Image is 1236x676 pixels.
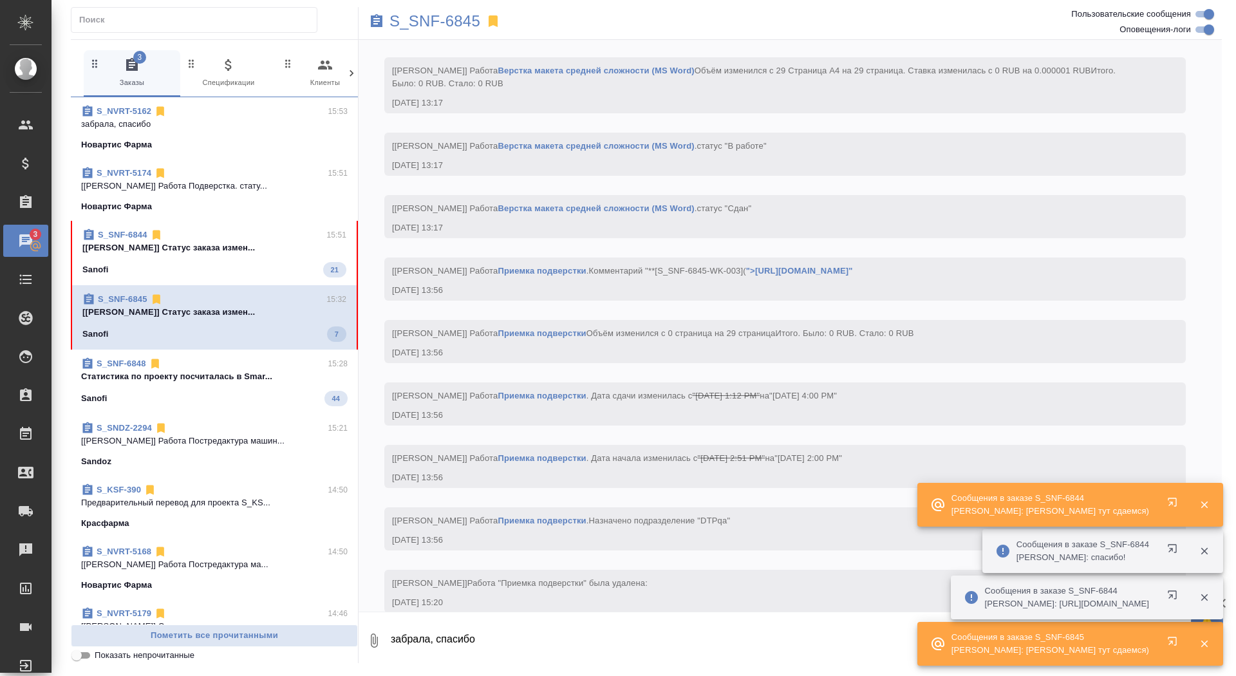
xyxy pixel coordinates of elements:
a: ">[URL][DOMAIN_NAME]" [746,266,853,276]
p: 14:50 [328,484,348,496]
span: 7 [327,328,346,341]
div: S_NVRT-516215:53забрала, спасибоНовартис Фарма [71,97,358,159]
p: [[PERSON_NAME]] Статус заказа измен... [82,241,346,254]
input: Поиск [79,11,317,29]
svg: Отписаться [149,357,162,370]
a: S_SNF-6844 [98,230,147,239]
a: Верстка макета средней сложности (MS Word) [498,141,694,151]
svg: Отписаться [154,167,167,180]
span: Пометить все прочитанными [78,628,351,643]
svg: Отписаться [144,484,156,496]
div: S_NVRT-517415:51[[PERSON_NAME]] Работа Подверстка. стату...Новартис Фарма [71,159,358,221]
span: Показать непрочитанные [95,649,194,662]
p: [PERSON_NAME]: [URL][DOMAIN_NAME] [985,597,1149,610]
p: [PERSON_NAME]: [PERSON_NAME] тут сдаемся) [951,644,1149,657]
a: S_KSF-390 [97,485,141,494]
span: [[PERSON_NAME]] Работа . Дата начала изменилась с на [392,453,842,463]
p: [[PERSON_NAME]] Работа Постредактура ма... [81,558,348,571]
p: Sanofi [82,328,109,341]
div: S_SNF-684415:51[[PERSON_NAME]] Статус заказа измен...Sanofi21 [71,221,358,285]
button: Закрыть [1191,545,1217,557]
span: Назначено подразделение "DTPqa" [589,516,731,525]
p: Новартис Фарма [81,200,152,213]
svg: Отписаться [150,293,163,306]
a: Верстка макета средней сложности (MS Word) [498,203,694,213]
a: Приемка подверстки [498,328,586,338]
p: 14:50 [328,545,348,558]
p: 15:21 [328,422,348,435]
span: 3 [133,51,146,64]
span: "[DATE] 1:12 PM" [692,391,760,400]
p: [[PERSON_NAME]] Статус заказа измен... [82,306,346,319]
a: Приемка подверстки [498,391,586,400]
span: Работа "Приемка подверстки" была удалена: [467,578,648,588]
div: S_NVRT-517914:46[[PERSON_NAME]] Статус заказа изменен...Новартис Фарма [71,599,358,661]
span: 44 [324,392,348,405]
span: [[PERSON_NAME]] Работа . [392,141,767,151]
svg: Отписаться [150,229,163,241]
span: Клиенты [282,57,368,89]
span: [[PERSON_NAME]] Работа . [392,266,853,276]
p: 15:28 [328,357,348,370]
span: [[PERSON_NAME]] Работа Объём изменился с 0 страница на 29 страница [392,328,914,338]
svg: Отписаться [154,422,167,435]
p: 15:51 [326,229,346,241]
span: статус "В работе" [697,141,767,151]
p: Sanofi [81,392,108,405]
span: [[PERSON_NAME]] Работа . Дата сдачи изменилась с на [392,391,837,400]
p: [[PERSON_NAME]] Работа Подверстка. стату... [81,180,348,192]
button: Закрыть [1191,638,1217,650]
p: Sanofi [82,263,109,276]
p: [PERSON_NAME]: спасибо! [1016,551,1149,564]
p: Красфарма [81,517,129,530]
span: Итого. Было: 0 RUB. Стало: 0 RUB [775,328,913,338]
div: [DATE] 13:56 [392,346,1141,359]
a: S_SNDZ-2294 [97,423,152,433]
svg: Отписаться [154,545,167,558]
button: Закрыть [1191,499,1217,511]
p: Сообщения в заказе S_SNF-6844 [985,585,1149,597]
div: [DATE] 13:56 [392,534,1141,547]
a: S_SNF-6848 [97,359,146,368]
div: [DATE] 13:56 [392,409,1141,422]
div: [DATE] 13:56 [392,471,1141,484]
a: Приемка подверстки [498,516,586,525]
p: Сообщения в заказе S_SNF-6845 [951,631,1149,644]
span: Комментарий "**[S_SNF-6845-WK-003]( [589,266,853,276]
p: 15:53 [328,105,348,118]
a: 3 [3,225,48,257]
span: Спецификации [185,57,272,89]
span: "[DATE] 2:51 PM" [697,453,765,463]
p: забрала, спасибо [81,118,348,131]
div: S_KSF-39014:50Предварительный перевод для проекта S_KS...Красфарма [71,476,358,538]
p: [[PERSON_NAME]] Работа Постредактура машин... [81,435,348,447]
p: [[PERSON_NAME]] Статус заказа изменен... [81,620,348,633]
p: Сообщения в заказе S_SNF-6844 [951,492,1149,505]
span: "[DATE] 2:00 PM" [774,453,842,463]
a: S_SNF-6845 [98,294,147,304]
button: Закрыть [1191,592,1217,603]
div: [DATE] 13:56 [392,284,1141,297]
p: Предварительный перевод для проекта S_KS... [81,496,348,509]
a: S_NVRT-5162 [97,106,151,116]
span: Оповещения-логи [1119,23,1191,36]
a: S_NVRT-5179 [97,608,151,618]
span: 21 [323,263,346,276]
svg: Отписаться [154,105,167,118]
p: Cтатистика по проекту посчиталась в Smar... [81,370,348,383]
div: S_NVRT-516814:50[[PERSON_NAME]] Работа Постредактура ма...Новартис Фарма [71,538,358,599]
div: S_SNF-684515:32[[PERSON_NAME]] Статус заказа измен...Sanofi7 [71,285,358,350]
p: Новартис Фарма [81,579,152,592]
div: S_SNDZ-229415:21[[PERSON_NAME]] Работа Постредактура машин...Sandoz [71,414,358,476]
button: Открыть в новой вкладке [1159,536,1190,567]
p: Sandoz [81,455,111,468]
p: Сообщения в заказе S_SNF-6844 [1016,538,1149,551]
a: Приемка подверстки [498,453,586,463]
a: S_NVRT-5174 [97,168,151,178]
button: Пометить все прочитанными [71,624,358,647]
div: [DATE] 13:17 [392,221,1141,234]
span: Пользовательские сообщения [1071,8,1191,21]
p: [PERSON_NAME]: [PERSON_NAME] тут сдаемся) [951,505,1149,518]
svg: Зажми и перетащи, чтобы поменять порядок вкладок [185,57,198,70]
span: [[PERSON_NAME]] [392,578,648,588]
